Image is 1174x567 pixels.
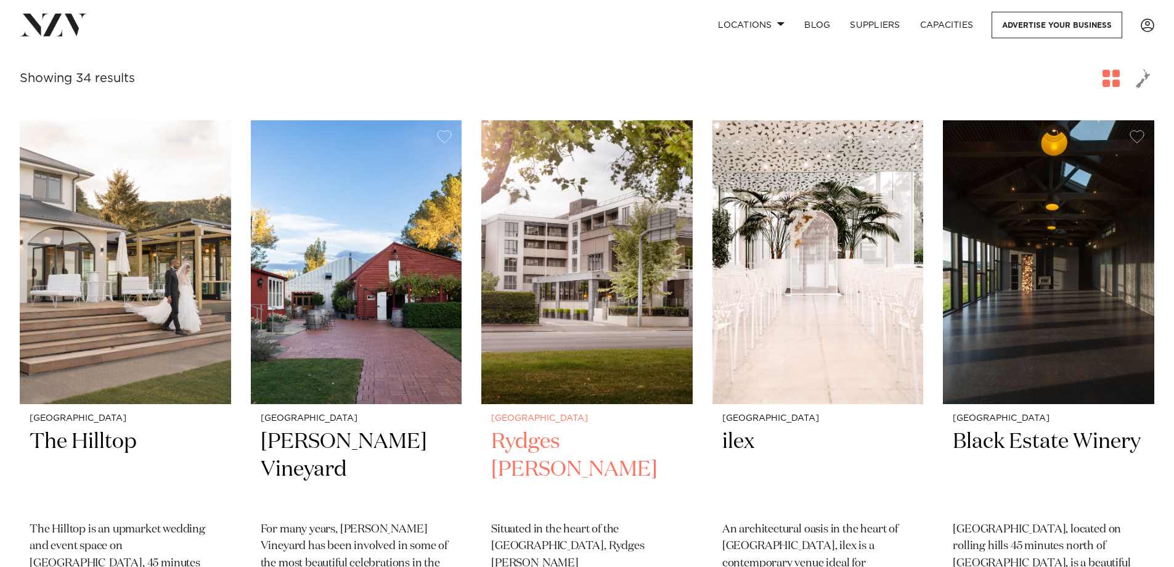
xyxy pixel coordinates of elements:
small: [GEOGRAPHIC_DATA] [261,414,452,423]
h2: Rydges [PERSON_NAME] [491,428,683,511]
a: Capacities [910,12,984,38]
a: SUPPLIERS [840,12,910,38]
small: [GEOGRAPHIC_DATA] [491,414,683,423]
img: wedding ceremony at ilex cafe in christchurch [712,120,924,404]
a: Advertise your business [992,12,1122,38]
h2: ilex [722,428,914,511]
small: [GEOGRAPHIC_DATA] [953,414,1144,423]
h2: [PERSON_NAME] Vineyard [261,428,452,511]
h2: The Hilltop [30,428,221,511]
small: [GEOGRAPHIC_DATA] [722,414,914,423]
h2: Black Estate Winery [953,428,1144,511]
a: Locations [708,12,794,38]
small: [GEOGRAPHIC_DATA] [30,414,221,423]
img: nzv-logo.png [20,14,87,36]
a: BLOG [794,12,840,38]
div: Showing 34 results [20,69,135,88]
